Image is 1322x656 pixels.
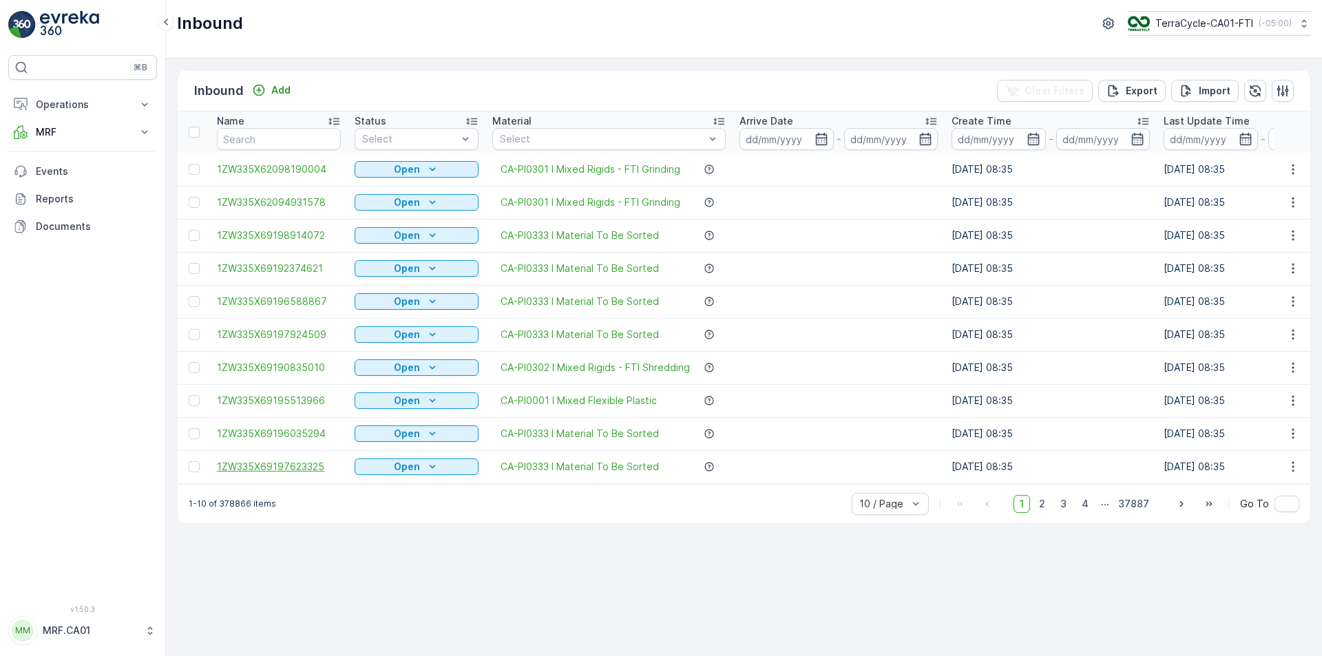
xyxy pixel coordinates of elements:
a: Events [8,158,157,185]
td: [DATE] 08:35 [945,252,1157,285]
p: Add [271,83,291,97]
p: - [1261,131,1266,147]
p: Open [394,460,420,474]
a: CA-PI0333 I Material To Be Sorted [501,295,659,308]
input: Search [217,128,341,150]
td: [DATE] 08:35 [945,219,1157,252]
p: - [1049,131,1053,147]
p: Open [394,262,420,275]
div: Toggle Row Selected [189,263,200,274]
button: Add [246,82,296,98]
p: Last Update Time [1164,114,1250,128]
p: MRF [36,125,129,139]
button: Import [1171,80,1239,102]
input: dd/mm/yyyy [844,128,938,150]
p: Status [355,114,386,128]
div: Toggle Row Selected [189,230,200,241]
p: ... [1101,495,1109,513]
a: 1ZW335X69197623325 [217,460,341,474]
span: 2 [1033,495,1051,513]
button: Clear Filters [997,80,1093,102]
button: TerraCycle-CA01-FTI(-05:00) [1128,11,1311,36]
a: CA-PI0333 I Material To Be Sorted [501,460,659,474]
span: CA-PI0301 I Mixed Rigids - FTI Grinding [501,162,680,176]
button: Open [355,359,479,376]
div: Toggle Row Selected [189,329,200,340]
p: Select [500,132,704,146]
img: logo_light-DOdMpM7g.png [40,11,99,39]
p: Open [394,361,420,374]
a: CA-PI0333 I Material To Be Sorted [501,427,659,441]
button: Open [355,392,479,409]
p: Arrive Date [739,114,793,128]
p: Material [492,114,532,128]
span: 37887 [1112,495,1155,513]
p: Open [394,295,420,308]
button: MMMRF.CA01 [8,616,157,645]
button: MRF [8,118,157,146]
p: Documents [36,220,151,233]
button: Open [355,293,479,310]
p: ( -05:00 ) [1259,18,1292,29]
td: [DATE] 08:35 [945,384,1157,417]
td: [DATE] 08:35 [945,186,1157,219]
button: Open [355,458,479,475]
p: Clear Filters [1025,84,1084,98]
button: Open [355,260,479,277]
a: 1ZW335X69198914072 [217,229,341,242]
a: 1ZW335X69195513966 [217,394,341,408]
p: Open [394,394,420,408]
button: Export [1098,80,1166,102]
span: Go To [1240,497,1269,511]
td: [DATE] 08:35 [945,450,1157,483]
a: 1ZW335X69197924509 [217,328,341,341]
img: TC_BVHiTW6.png [1128,16,1150,31]
span: 1 [1014,495,1030,513]
a: CA-PI0301 I Mixed Rigids - FTI Grinding [501,195,680,209]
td: [DATE] 08:35 [945,417,1157,450]
button: Open [355,227,479,244]
td: [DATE] 08:35 [945,318,1157,351]
p: 1-10 of 378866 items [189,498,276,509]
span: CA-PI0333 I Material To Be Sorted [501,229,659,242]
a: 1ZW335X69192374621 [217,262,341,275]
a: 1ZW335X69196035294 [217,427,341,441]
p: Open [394,195,420,209]
a: Reports [8,185,157,213]
button: Open [355,194,479,211]
span: 3 [1054,495,1073,513]
p: Import [1199,84,1230,98]
button: Operations [8,91,157,118]
div: Toggle Row Selected [189,428,200,439]
a: 1ZW335X62094931578 [217,195,341,209]
td: [DATE] 08:35 [945,351,1157,384]
p: Open [394,328,420,341]
p: Events [36,165,151,178]
p: ⌘B [134,62,147,73]
div: Toggle Row Selected [189,197,200,208]
a: 1ZW335X62098190004 [217,162,341,176]
input: dd/mm/yyyy [1056,128,1151,150]
input: dd/mm/yyyy [1164,128,1258,150]
p: MRF.CA01 [43,624,138,637]
p: Export [1126,84,1157,98]
button: Open [355,326,479,343]
p: Inbound [177,12,243,34]
a: 1ZW335X69190835010 [217,361,341,374]
p: Open [394,427,420,441]
a: CA-PI0333 I Material To Be Sorted [501,262,659,275]
a: CA-PI0333 I Material To Be Sorted [501,328,659,341]
p: Select [362,132,457,146]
